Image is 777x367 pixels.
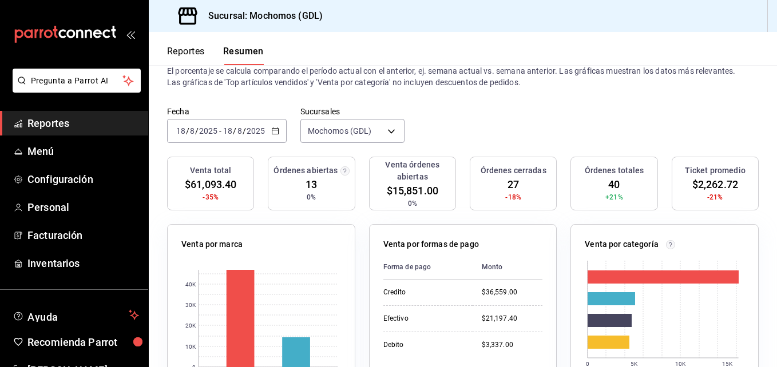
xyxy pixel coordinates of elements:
span: Mochomos (GDL) [308,125,372,137]
text: 10K [185,344,196,350]
span: Personal [27,200,139,215]
div: Debito [383,340,463,350]
div: $21,197.40 [482,314,543,324]
text: 30K [185,302,196,308]
span: 0% [408,198,417,209]
div: Efectivo [383,314,463,324]
input: ---- [199,126,218,135]
text: 0 [586,361,589,367]
input: -- [189,126,195,135]
text: 10K [675,361,686,367]
span: -35% [203,192,219,202]
span: Facturación [27,228,139,243]
th: Monto [473,255,543,280]
label: Sucursales [300,107,405,115]
span: -21% [707,192,723,202]
text: 5K [631,361,638,367]
div: $3,337.00 [482,340,543,350]
h3: Ticket promedio [685,165,746,177]
text: 15K [722,361,733,367]
div: navigation tabs [167,46,264,65]
span: / [186,126,189,135]
span: / [233,126,236,135]
h3: Órdenes abiertas [273,165,338,177]
text: 40K [185,281,196,288]
input: -- [237,126,243,135]
span: Menú [27,143,139,159]
span: - [219,126,221,135]
button: open_drawer_menu [126,30,135,39]
a: Pregunta a Parrot AI [8,83,141,95]
input: -- [176,126,186,135]
h3: Órdenes totales [585,165,644,177]
button: Reportes [167,46,205,65]
button: Pregunta a Parrot AI [13,69,141,93]
h3: Órdenes cerradas [481,165,546,177]
p: Venta por marca [181,238,243,250]
span: Ayuda [27,308,124,322]
h3: Sucursal: Mochomos (GDL) [199,9,323,23]
text: 20K [185,322,196,329]
p: El porcentaje se calcula comparando el período actual con el anterior, ej. semana actual vs. sema... [167,65,759,88]
span: Inventarios [27,256,139,271]
p: Venta por categoría [585,238,659,250]
span: $61,093.40 [185,177,236,192]
span: $15,851.00 [387,183,438,198]
span: / [195,126,199,135]
span: 27 [508,177,519,192]
p: Venta por formas de pago [383,238,479,250]
div: Credito [383,288,463,297]
span: Reportes [27,115,139,131]
span: $2,262.72 [692,177,738,192]
button: Resumen [223,46,264,65]
span: -18% [505,192,521,202]
span: 0% [307,192,316,202]
h3: Venta total [190,165,231,177]
span: Configuración [27,171,139,187]
label: Fecha [167,107,287,115]
span: / [243,126,246,135]
span: Pregunta a Parrot AI [31,75,123,87]
span: 40 [608,177,620,192]
th: Forma de pago [383,255,473,280]
span: +21% [605,192,623,202]
span: Recomienda Parrot [27,334,139,350]
span: 13 [306,177,317,192]
div: $36,559.00 [482,288,543,297]
input: ---- [246,126,265,135]
input: -- [223,126,233,135]
h3: Venta órdenes abiertas [374,159,451,183]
